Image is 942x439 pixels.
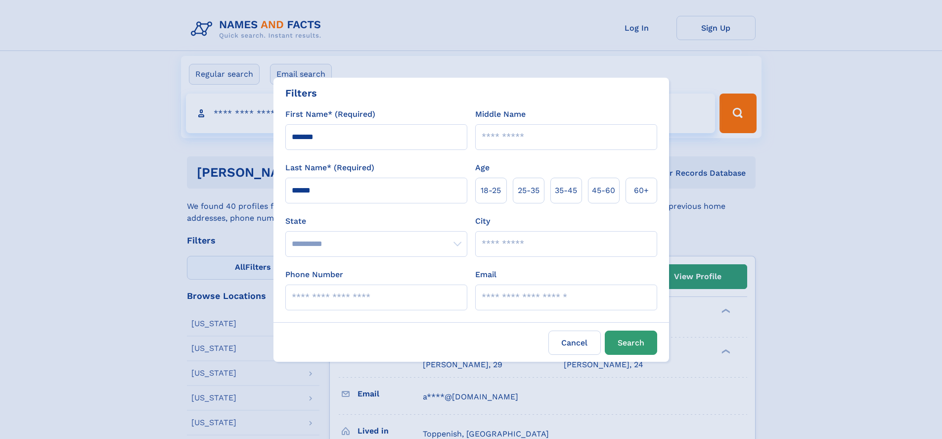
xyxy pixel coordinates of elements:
[475,269,496,281] label: Email
[475,108,526,120] label: Middle Name
[475,162,490,174] label: Age
[605,331,657,355] button: Search
[548,331,601,355] label: Cancel
[475,215,490,227] label: City
[285,86,317,100] div: Filters
[481,185,501,196] span: 18‑25
[518,185,539,196] span: 25‑35
[592,185,615,196] span: 45‑60
[285,162,374,174] label: Last Name* (Required)
[634,185,649,196] span: 60+
[285,215,467,227] label: State
[285,269,343,281] label: Phone Number
[555,185,577,196] span: 35‑45
[285,108,375,120] label: First Name* (Required)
